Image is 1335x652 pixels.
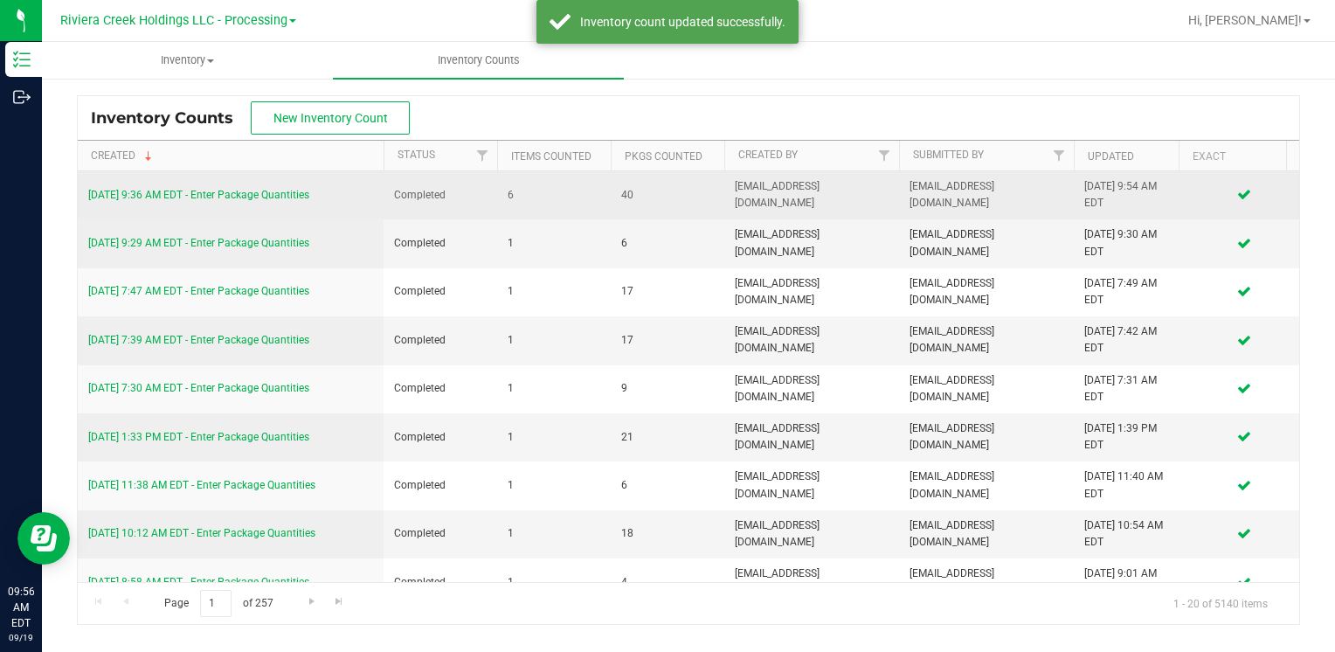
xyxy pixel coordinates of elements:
[735,468,889,502] span: [EMAIL_ADDRESS][DOMAIN_NAME]
[327,590,352,614] a: Go to the last page
[88,576,309,588] a: [DATE] 8:58 AM EDT - Enter Package Quantities
[735,420,889,454] span: [EMAIL_ADDRESS][DOMAIN_NAME]
[913,149,984,161] a: Submitted By
[91,108,251,128] span: Inventory Counts
[17,512,70,565] iframe: Resource center
[394,235,487,252] span: Completed
[8,584,34,631] p: 09:56 AM EDT
[508,429,600,446] span: 1
[88,479,315,491] a: [DATE] 11:38 AM EDT - Enter Package Quantities
[88,527,315,539] a: [DATE] 10:12 AM EDT - Enter Package Quantities
[88,285,309,297] a: [DATE] 7:47 AM EDT - Enter Package Quantities
[394,429,487,446] span: Completed
[735,323,889,357] span: [EMAIL_ADDRESS][DOMAIN_NAME]
[394,477,487,494] span: Completed
[394,283,487,300] span: Completed
[273,111,388,125] span: New Inventory Count
[621,380,714,397] span: 9
[394,380,487,397] span: Completed
[88,237,309,249] a: [DATE] 9:29 AM EDT - Enter Package Quantities
[910,323,1063,357] span: [EMAIL_ADDRESS][DOMAIN_NAME]
[621,283,714,300] span: 17
[910,178,1063,212] span: [EMAIL_ADDRESS][DOMAIN_NAME]
[910,226,1063,260] span: [EMAIL_ADDRESS][DOMAIN_NAME]
[735,275,889,309] span: [EMAIL_ADDRESS][DOMAIN_NAME]
[910,372,1063,406] span: [EMAIL_ADDRESS][DOMAIN_NAME]
[1159,590,1282,616] span: 1 - 20 of 5140 items
[149,590,287,617] span: Page of 257
[394,332,487,349] span: Completed
[88,189,309,201] a: [DATE] 9:36 AM EDT - Enter Package Quantities
[200,590,232,617] input: 1
[508,380,600,397] span: 1
[1088,150,1134,163] a: Updated
[1179,141,1310,171] th: Exact
[414,52,543,68] span: Inventory Counts
[910,468,1063,502] span: [EMAIL_ADDRESS][DOMAIN_NAME]
[8,631,34,644] p: 09/19
[1188,13,1302,27] span: Hi, [PERSON_NAME]!
[394,525,487,542] span: Completed
[910,517,1063,551] span: [EMAIL_ADDRESS][DOMAIN_NAME]
[1084,420,1168,454] div: [DATE] 1:39 PM EDT
[621,332,714,349] span: 17
[88,382,309,394] a: [DATE] 7:30 AM EDT - Enter Package Quantities
[1084,468,1168,502] div: [DATE] 11:40 AM EDT
[910,565,1063,599] span: [EMAIL_ADDRESS][DOMAIN_NAME]
[508,332,600,349] span: 1
[621,429,714,446] span: 21
[625,150,702,163] a: Pkgs Counted
[735,178,889,212] span: [EMAIL_ADDRESS][DOMAIN_NAME]
[508,525,600,542] span: 1
[621,477,714,494] span: 6
[735,565,889,599] span: [EMAIL_ADDRESS][DOMAIN_NAME]
[299,590,324,614] a: Go to the next page
[508,235,600,252] span: 1
[88,334,309,346] a: [DATE] 7:39 AM EDT - Enter Package Quantities
[508,187,600,204] span: 6
[1084,517,1168,551] div: [DATE] 10:54 AM EDT
[13,88,31,106] inline-svg: Outbound
[251,101,410,135] button: New Inventory Count
[508,574,600,591] span: 1
[91,149,156,162] a: Created
[468,141,497,170] a: Filter
[735,372,889,406] span: [EMAIL_ADDRESS][DOMAIN_NAME]
[508,283,600,300] span: 1
[333,42,624,79] a: Inventory Counts
[621,187,714,204] span: 40
[1084,323,1168,357] div: [DATE] 7:42 AM EDT
[735,517,889,551] span: [EMAIL_ADDRESS][DOMAIN_NAME]
[1045,141,1074,170] a: Filter
[910,420,1063,454] span: [EMAIL_ADDRESS][DOMAIN_NAME]
[13,51,31,68] inline-svg: Inventory
[398,149,435,161] a: Status
[870,141,899,170] a: Filter
[394,187,487,204] span: Completed
[735,226,889,260] span: [EMAIL_ADDRESS][DOMAIN_NAME]
[43,52,332,68] span: Inventory
[738,149,798,161] a: Created By
[1084,178,1168,212] div: [DATE] 9:54 AM EDT
[621,574,714,591] span: 4
[1084,565,1168,599] div: [DATE] 9:01 AM EDT
[580,13,785,31] div: Inventory count updated successfully.
[42,42,333,79] a: Inventory
[60,13,287,28] span: Riviera Creek Holdings LLC - Processing
[511,150,591,163] a: Items Counted
[88,431,309,443] a: [DATE] 1:33 PM EDT - Enter Package Quantities
[1084,226,1168,260] div: [DATE] 9:30 AM EDT
[621,235,714,252] span: 6
[1084,275,1168,309] div: [DATE] 7:49 AM EDT
[508,477,600,494] span: 1
[1084,372,1168,406] div: [DATE] 7:31 AM EDT
[910,275,1063,309] span: [EMAIL_ADDRESS][DOMAIN_NAME]
[621,525,714,542] span: 18
[394,574,487,591] span: Completed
